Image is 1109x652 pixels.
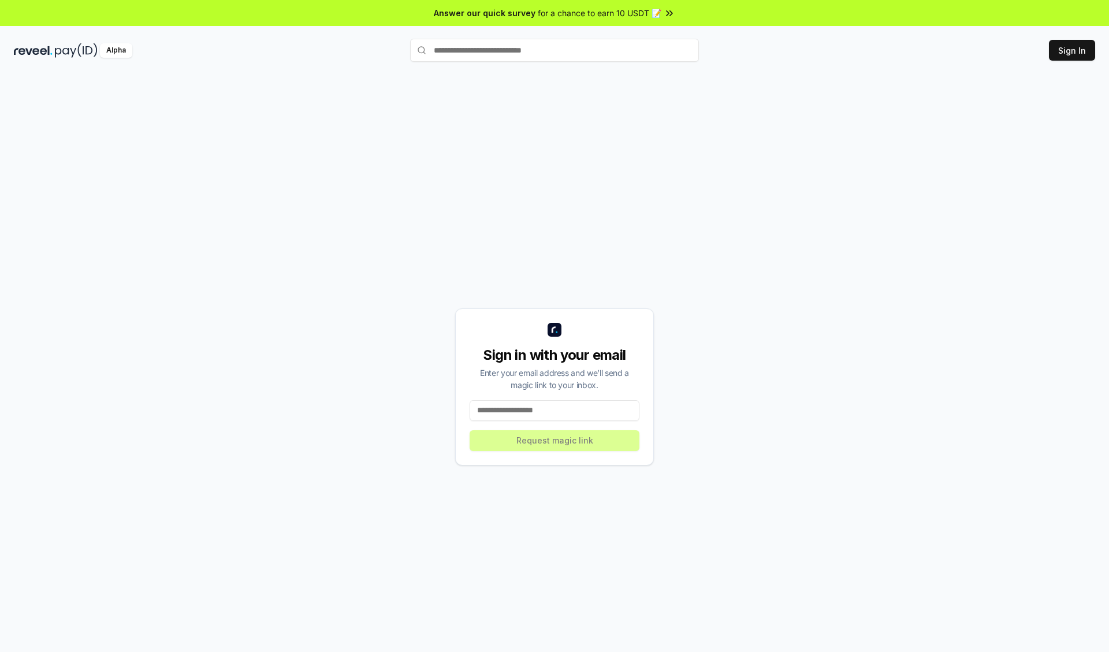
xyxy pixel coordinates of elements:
img: pay_id [55,43,98,58]
img: reveel_dark [14,43,53,58]
button: Sign In [1049,40,1095,61]
span: for a chance to earn 10 USDT 📝 [538,7,661,19]
div: Enter your email address and we’ll send a magic link to your inbox. [470,367,639,391]
span: Answer our quick survey [434,7,535,19]
div: Alpha [100,43,132,58]
div: Sign in with your email [470,346,639,364]
img: logo_small [548,323,561,337]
